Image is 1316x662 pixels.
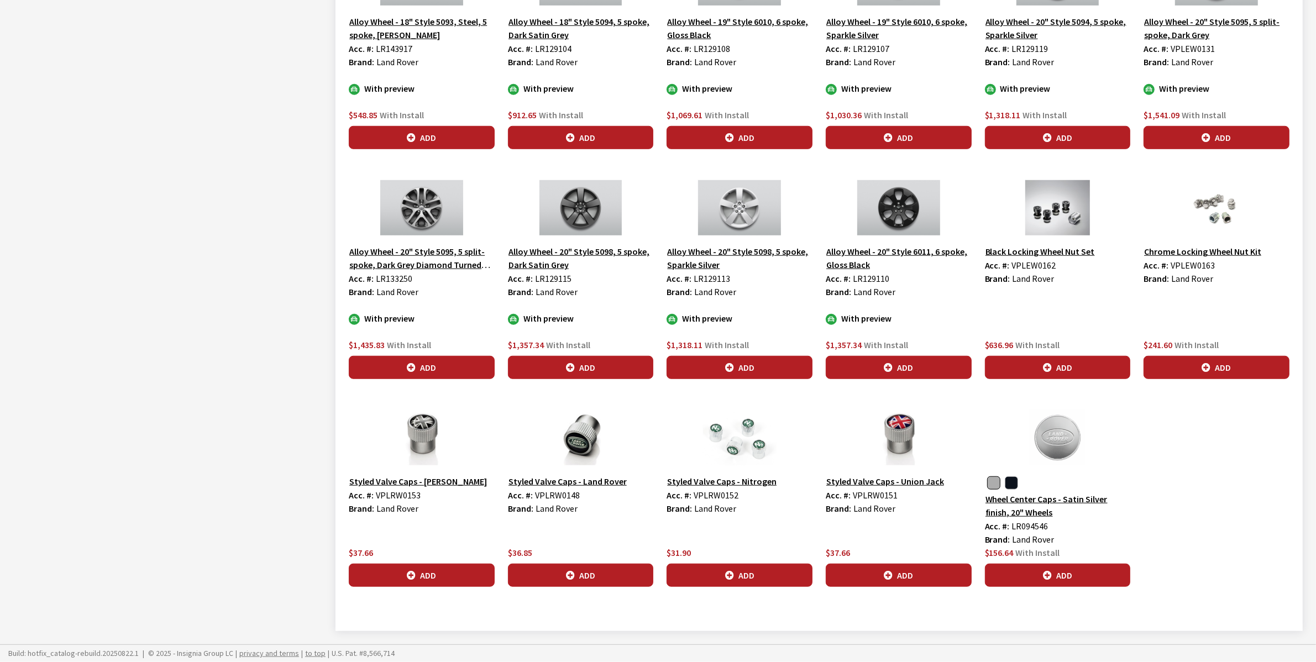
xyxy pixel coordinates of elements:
img: Image for Styled Valve Caps - Nitrogen [667,410,812,465]
span: LR129110 [853,273,889,284]
span: Land Rover [536,503,578,514]
span: $37.66 [826,547,850,558]
label: Acc. #: [508,42,533,55]
span: $241.60 [1144,339,1172,350]
div: With preview [349,82,495,95]
span: Land Rover [1013,273,1055,284]
span: $156.64 [985,547,1014,558]
button: Add [667,356,812,379]
span: LR129104 [535,43,572,54]
span: | [328,648,329,658]
span: Land Rover [853,56,895,67]
span: With Install [1175,339,1219,350]
span: $1,541.09 [1144,109,1179,120]
button: Silver [987,476,1000,490]
label: Brand: [508,285,533,298]
span: VPLRW0148 [535,490,580,501]
span: LR129108 [694,43,730,54]
label: Brand: [508,55,533,69]
button: Add [349,356,495,379]
button: Add [508,126,654,149]
label: Brand: [349,502,374,515]
label: Acc. #: [349,272,374,285]
button: Chrome Locking Wheel Nut Kit [1144,244,1262,259]
label: Acc. #: [349,488,374,502]
span: With Install [1182,109,1226,120]
button: Add [1144,356,1289,379]
span: $1,069.61 [667,109,702,120]
button: Add [508,564,654,587]
span: With Install [539,109,583,120]
span: $1,357.34 [508,339,544,350]
span: With Install [387,339,431,350]
span: VPLRW0151 [853,490,898,501]
span: Land Rover [694,56,736,67]
label: Brand: [826,285,851,298]
label: Brand: [826,55,851,69]
button: Alloy Wheel - 18" Style 5093, Steel, 5 spoke, [PERSON_NAME] [349,14,495,42]
span: $548.85 [349,109,378,120]
button: Add [349,564,495,587]
label: Acc. #: [508,272,533,285]
label: Acc. #: [667,488,691,502]
img: Image for Alloy Wheel - 20&quot; Style 6011, 6 spoke, Gloss Black [826,180,972,235]
label: Acc. #: [826,272,851,285]
a: to top [305,648,326,658]
button: Styled Valve Caps - [PERSON_NAME] [349,474,487,488]
button: Add [349,126,495,149]
button: Alloy Wheel - 20" Style 5094, 5 spoke, Sparkle Silver [985,14,1131,42]
div: With preview [826,312,972,325]
img: Image for Styled Valve Caps - Black Jack [349,410,495,465]
button: Styled Valve Caps - Land Rover [508,474,627,488]
label: Brand: [985,533,1010,546]
span: © 2025 - Insignia Group LC [148,648,233,658]
span: $1,318.11 [667,339,702,350]
label: Brand: [1144,272,1169,285]
span: $1,435.83 [349,339,385,350]
label: Brand: [985,55,1010,69]
label: Brand: [508,502,533,515]
button: Wheel Center Caps - Satin Silver finish, 20" Wheels [985,492,1131,519]
span: With Install [864,109,908,120]
button: Styled Valve Caps - Union Jack [826,474,945,488]
button: Add [985,564,1131,587]
span: $37.66 [349,547,373,558]
button: Add [667,126,812,149]
span: Land Rover [376,56,418,67]
div: With preview [826,82,972,95]
span: VPLRW0152 [694,490,738,501]
img: Image for Chrome Locking Wheel Nut Kit [1144,180,1289,235]
span: With Install [705,109,749,120]
span: Land Rover [536,56,578,67]
label: Acc. #: [667,272,691,285]
span: Land Rover [1013,56,1055,67]
span: $36.85 [508,547,532,558]
button: Add [667,564,812,587]
span: VPLEW0163 [1171,260,1215,271]
button: Alloy Wheel - 20" Style 6011, 6 spoke, Gloss Black [826,244,972,272]
img: Image for Styled Valve Caps - Land Rover [508,410,654,465]
label: Acc. #: [826,42,851,55]
span: Land Rover [853,503,895,514]
span: With Install [864,339,908,350]
span: LR094546 [1012,521,1048,532]
button: Add [826,356,972,379]
span: Land Rover [694,286,736,297]
div: With preview [667,82,812,95]
span: With Install [546,339,590,350]
span: Land Rover [1013,534,1055,545]
span: $912.65 [508,109,537,120]
button: Alloy Wheel - 19" Style 6010, 6 spoke, Gloss Black [667,14,812,42]
img: Image for Alloy Wheel - 20&quot; Style 5098, 5 spoke, Sparkle Silver [667,180,812,235]
label: Acc. #: [985,259,1010,272]
button: Add [985,356,1131,379]
button: Add [826,126,972,149]
span: LR133250 [376,273,412,284]
span: $636.96 [985,339,1014,350]
span: With Install [380,109,424,120]
div: With preview [508,82,654,95]
span: VPLEW0131 [1171,43,1215,54]
label: Brand: [667,55,692,69]
label: Brand: [826,502,851,515]
span: $31.90 [667,547,691,558]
